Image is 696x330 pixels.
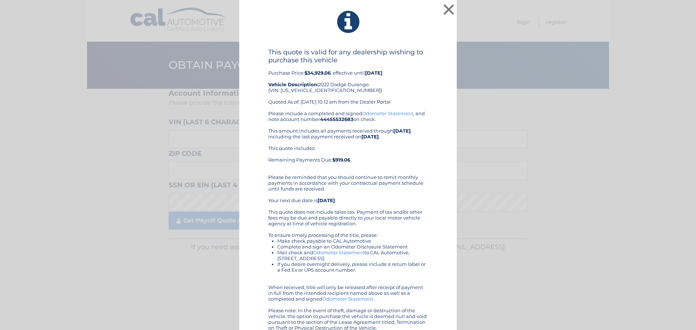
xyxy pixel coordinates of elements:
[304,70,331,76] b: $34,929.06
[277,261,428,273] li: If you desire overnight delivery, please include a return label or a Fed Ex or UPS account number.
[393,128,411,134] b: [DATE]
[313,250,364,255] a: Odometer Statement
[365,70,382,76] b: [DATE]
[322,296,373,302] a: Odometer Statement
[277,244,428,250] li: Complete and sign an Odometer Disclosure Statement
[362,110,413,116] a: Odometer Statement
[332,157,350,163] b: $919.06
[268,48,428,64] h4: This quote is valid for any dealership wishing to purchase this vehicle
[277,250,428,261] li: Mail check and to CAL Automotive, [STREET_ADDRESS]
[268,145,428,168] div: This quote includes: Remaining Payments Due:
[268,82,318,87] strong: Vehicle Description:
[268,48,428,110] div: Purchase Price: , effective until 2022 Dodge Durango (VIN: [US_VEHICLE_IDENTIFICATION_NUMBER]) Qu...
[277,238,428,244] li: Make check payable to CAL Automotive
[318,197,335,203] b: [DATE]
[361,134,379,139] b: [DATE]
[442,2,456,17] button: ×
[320,116,353,122] b: 44455532683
